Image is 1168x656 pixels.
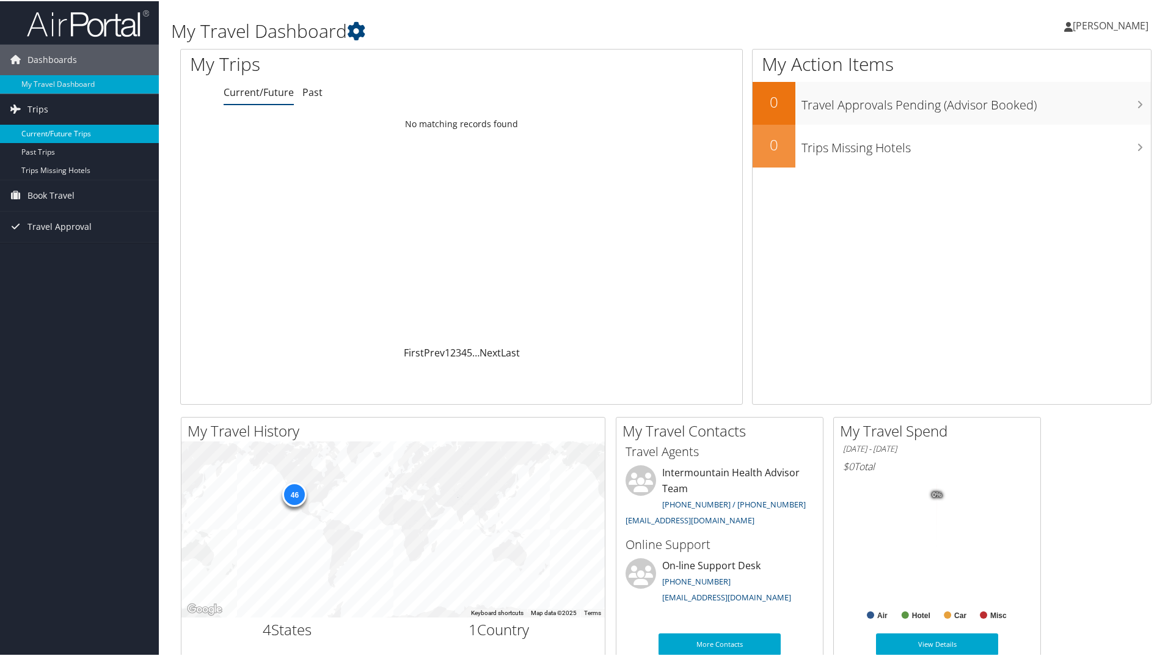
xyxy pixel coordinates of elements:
span: Map data ©2025 [531,608,577,615]
a: Past [302,84,323,98]
a: 5 [467,345,472,358]
h2: States [191,618,384,639]
span: 1 [469,618,477,638]
span: [PERSON_NAME] [1073,18,1148,31]
text: Misc [990,610,1007,619]
a: Terms (opens in new tab) [584,608,601,615]
h3: Travel Agents [626,442,814,459]
a: [PHONE_NUMBER] / [PHONE_NUMBER] [662,498,806,509]
h3: Online Support [626,535,814,552]
span: Dashboards [27,43,77,74]
button: Keyboard shortcuts [471,608,524,616]
a: View Details [876,632,998,654]
span: … [472,345,480,358]
a: Last [501,345,520,358]
img: airportal-logo.png [27,8,149,37]
span: Trips [27,93,48,123]
h3: Travel Approvals Pending (Advisor Booked) [801,89,1151,112]
h1: My Trips [190,50,499,76]
a: [PERSON_NAME] [1064,6,1161,43]
li: On-line Support Desk [619,557,820,607]
a: More Contacts [659,632,781,654]
a: 0Travel Approvals Pending (Advisor Booked) [753,81,1151,123]
tspan: 0% [932,490,942,498]
a: 4 [461,345,467,358]
h2: My Travel History [188,419,605,440]
li: Intermountain Health Advisor Team [619,464,820,529]
h1: My Travel Dashboard [171,17,831,43]
a: 1 [445,345,450,358]
a: Open this area in Google Maps (opens a new window) [184,600,225,616]
span: $0 [843,459,854,472]
div: 46 [282,481,307,506]
h6: Total [843,459,1031,472]
h1: My Action Items [753,50,1151,76]
img: Google [184,600,225,616]
a: 2 [450,345,456,358]
a: Current/Future [224,84,294,98]
a: 3 [456,345,461,358]
h2: Country [403,618,596,639]
text: Air [877,610,888,619]
a: Prev [424,345,445,358]
h2: My Travel Contacts [622,419,823,440]
h2: 0 [753,90,795,111]
h2: 0 [753,133,795,154]
h2: My Travel Spend [840,419,1040,440]
span: 4 [263,618,271,638]
text: Car [954,610,966,619]
h6: [DATE] - [DATE] [843,442,1031,454]
a: [PHONE_NUMBER] [662,575,731,586]
a: First [404,345,424,358]
h3: Trips Missing Hotels [801,132,1151,155]
td: No matching records found [181,112,742,134]
a: [EMAIL_ADDRESS][DOMAIN_NAME] [626,514,754,525]
span: Book Travel [27,179,75,210]
a: 0Trips Missing Hotels [753,123,1151,166]
span: Travel Approval [27,210,92,241]
a: [EMAIL_ADDRESS][DOMAIN_NAME] [662,591,791,602]
a: Next [480,345,501,358]
text: Hotel [912,610,930,619]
